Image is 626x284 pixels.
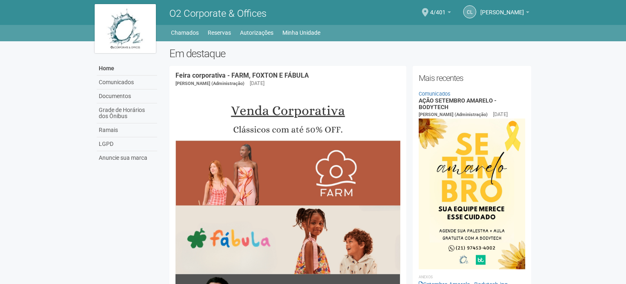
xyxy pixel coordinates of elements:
a: Feira corporativa - FARM, FOXTON E FÁBULA [175,72,309,79]
span: O2 Corporate & Offices [169,8,266,19]
a: Reservas [208,27,231,38]
a: Documentos [97,89,157,103]
a: Comunicados [97,76,157,89]
a: Chamados [171,27,199,38]
div: [DATE] [250,80,264,87]
span: 4/401 [430,1,446,16]
a: Ramais [97,123,157,137]
a: AÇÃO SETEMBRO AMARELO - BODYTECH [419,97,497,110]
a: 4/401 [430,10,451,17]
a: Comunicados [419,91,451,97]
a: Grade de Horários dos Ônibus [97,103,157,123]
li: Anexos [419,273,525,281]
img: logo.jpg [95,4,156,53]
a: Anuncie sua marca [97,151,157,165]
a: [PERSON_NAME] [480,10,529,17]
a: Autorizações [240,27,273,38]
a: Home [97,62,157,76]
a: Minha Unidade [282,27,320,38]
a: LGPD [97,137,157,151]
span: [PERSON_NAME] (Administração) [419,112,488,117]
div: [DATE] [493,111,508,118]
a: CL [463,5,476,18]
h2: Em destaque [169,47,531,60]
img: Setembro%20Amarelo%20-%20Bodytech.jpg [419,119,525,269]
span: [PERSON_NAME] (Administração) [175,81,244,86]
h2: Mais recentes [419,72,525,84]
span: Claudia Luíza Soares de Castro [480,1,524,16]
